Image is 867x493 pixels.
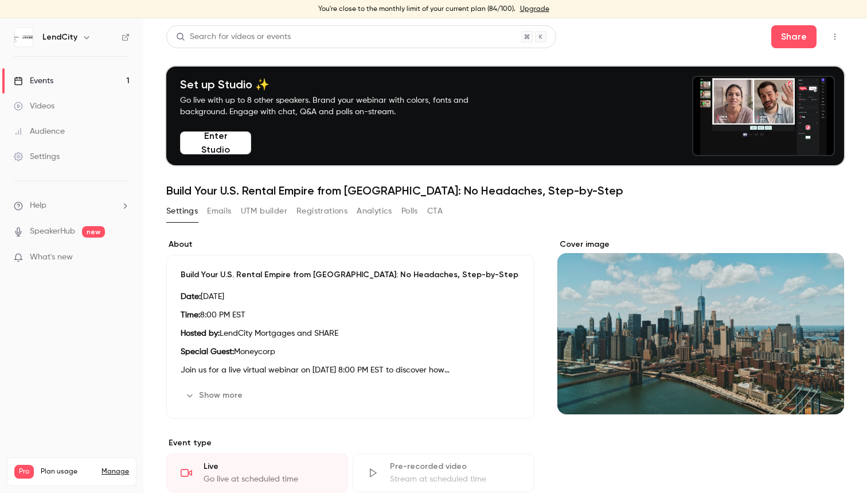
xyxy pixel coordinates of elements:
[390,473,520,485] div: Stream at scheduled time
[30,226,75,238] a: SpeakerHub
[14,100,54,112] div: Videos
[181,345,520,359] p: Moneycorp
[181,308,520,322] p: 8:00 PM EST
[353,453,534,492] div: Pre-recorded videoStream at scheduled time
[166,202,198,220] button: Settings
[181,348,234,356] strong: Special Guest:
[204,473,334,485] div: Go live at scheduled time
[357,202,392,220] button: Analytics
[181,327,520,340] p: LendCity Mortgages and SHARE
[401,202,418,220] button: Polls
[41,467,95,476] span: Plan usage
[14,28,33,46] img: LendCity
[14,200,130,212] li: help-dropdown-opener
[771,25,817,48] button: Share
[390,461,520,472] div: Pre-recorded video
[176,31,291,43] div: Search for videos or events
[166,437,534,449] p: Event type
[181,293,201,301] strong: Date:
[82,226,105,238] span: new
[30,200,46,212] span: Help
[42,32,77,43] h6: LendCity
[166,453,348,492] div: LiveGo live at scheduled time
[14,465,34,479] span: Pro
[180,131,251,154] button: Enter Studio
[181,329,220,337] strong: Hosted by:
[427,202,443,220] button: CTA
[166,184,844,197] h1: Build Your U.S. Rental Empire from [GEOGRAPHIC_DATA]: No Headaches, Step-by-Step
[180,77,495,91] h4: Set up Studio ✨
[204,461,334,472] div: Live
[207,202,231,220] button: Emails
[14,151,60,162] div: Settings
[166,239,534,250] label: About
[180,95,495,118] p: Go live with up to 8 other speakers. Brand your webinar with colors, fonts and background. Engage...
[101,467,129,476] a: Manage
[520,5,549,14] a: Upgrade
[296,202,347,220] button: Registrations
[14,126,65,137] div: Audience
[181,311,200,319] strong: Time:
[181,386,249,405] button: Show more
[241,202,287,220] button: UTM builder
[181,363,520,377] p: Join us for a live virtual webinar on [DATE] 8:00 PM EST to discover how [DEMOGRAPHIC_DATA] are s...
[181,290,520,304] p: [DATE]
[557,239,844,414] section: Cover image
[181,269,520,281] p: Build Your U.S. Rental Empire from [GEOGRAPHIC_DATA]: No Headaches, Step-by-Step
[557,239,844,250] label: Cover image
[30,251,73,263] span: What's new
[14,75,53,87] div: Events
